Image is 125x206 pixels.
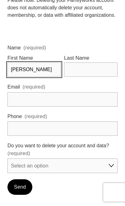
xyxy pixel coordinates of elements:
[7,158,118,173] select: Do you want to delete your account and data?
[64,54,118,62] div: Last Name
[7,113,22,120] span: Phone
[7,149,30,157] span: (required)
[7,54,61,62] div: First Name
[7,179,32,195] button: SendSend
[7,142,109,149] span: Do you want to delete your account and data?
[7,83,20,91] span: Email
[25,114,47,119] span: (required)
[7,44,21,52] span: Name
[23,83,45,91] span: (required)
[14,184,26,190] span: Send
[23,45,46,51] span: (required)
